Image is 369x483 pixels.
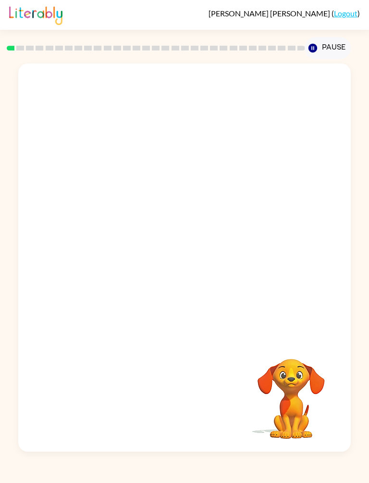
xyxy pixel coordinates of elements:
[209,9,332,18] span: [PERSON_NAME] [PERSON_NAME]
[243,344,339,440] video: Your browser must support playing .mp4 files to use Literably. Please try using another browser.
[209,9,360,18] div: ( )
[334,9,357,18] a: Logout
[9,4,62,25] img: Literably
[305,37,350,59] button: Pause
